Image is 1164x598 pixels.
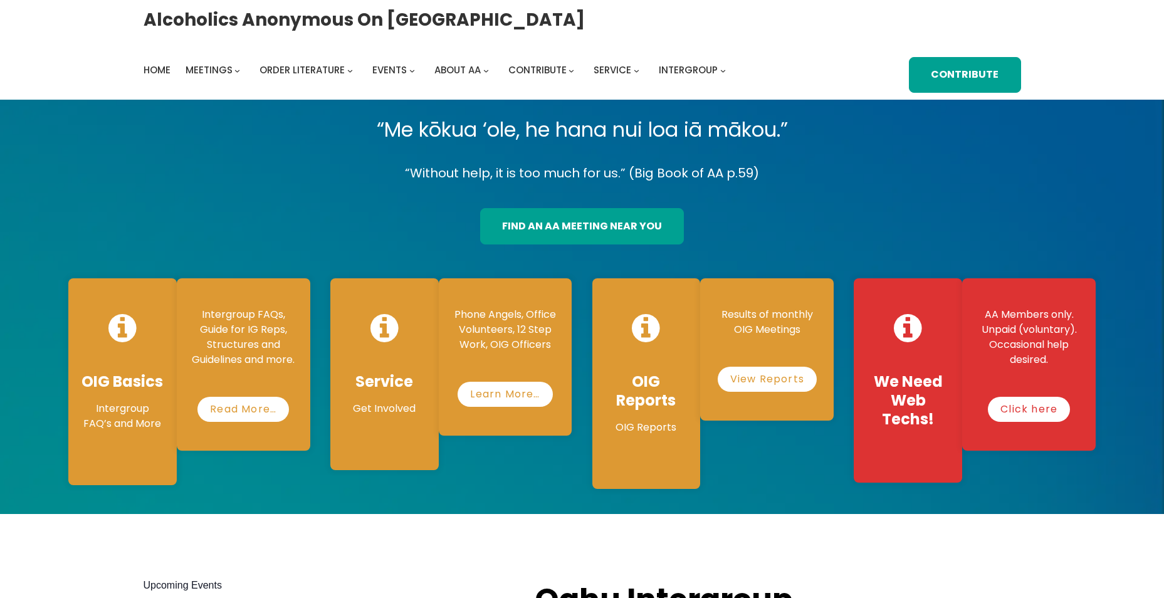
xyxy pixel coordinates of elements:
[260,63,345,76] span: Order Literature
[234,68,240,73] button: Meetings submenu
[372,61,407,79] a: Events
[594,63,631,76] span: Service
[186,63,233,76] span: Meetings
[605,420,688,435] p: OIG Reports
[458,382,552,407] a: Learn More…
[372,63,407,76] span: Events
[451,307,560,352] p: Phone Angels, Office Volunteers, 12 Step Work, OIG Officers
[866,372,950,429] h4: We Need Web Techs!
[569,68,574,73] button: Contribute submenu
[508,63,567,76] span: Contribute
[605,372,688,410] h4: OIG Reports
[508,61,567,79] a: Contribute
[144,61,730,79] nav: Intergroup
[975,307,1083,367] p: AA Members only. Unpaid (voluntary). Occasional help desired.
[81,372,164,391] h4: OIG Basics
[713,307,821,337] p: Results of monthly OIG Meetings
[718,367,817,392] a: View Reports
[659,63,718,76] span: Intergroup
[634,68,639,73] button: Service submenu
[483,68,489,73] button: About AA submenu
[659,61,718,79] a: Intergroup
[434,61,481,79] a: About AA
[144,63,170,76] span: Home
[480,208,684,244] a: find an aa meeting near you
[988,397,1070,422] a: Click here
[434,63,481,76] span: About AA
[58,162,1106,184] p: “Without help, it is too much for us.” (Big Book of AA p.59)
[409,68,415,73] button: Events submenu
[144,4,585,35] a: Alcoholics Anonymous on [GEOGRAPHIC_DATA]
[343,401,426,416] p: Get Involved
[720,68,726,73] button: Intergroup submenu
[58,112,1106,147] p: “Me kōkua ‘ole, he hana nui loa iā mākou.”
[594,61,631,79] a: Service
[144,61,170,79] a: Home
[186,61,233,79] a: Meetings
[197,397,289,422] a: Read More…
[81,401,164,431] p: Intergroup FAQ’s and More
[144,578,510,593] h2: Upcoming Events
[909,57,1021,93] a: Contribute
[189,307,298,367] p: Intergroup FAQs, Guide for IG Reps, Structures and Guidelines and more.
[347,68,353,73] button: Order Literature submenu
[343,372,426,391] h4: Service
